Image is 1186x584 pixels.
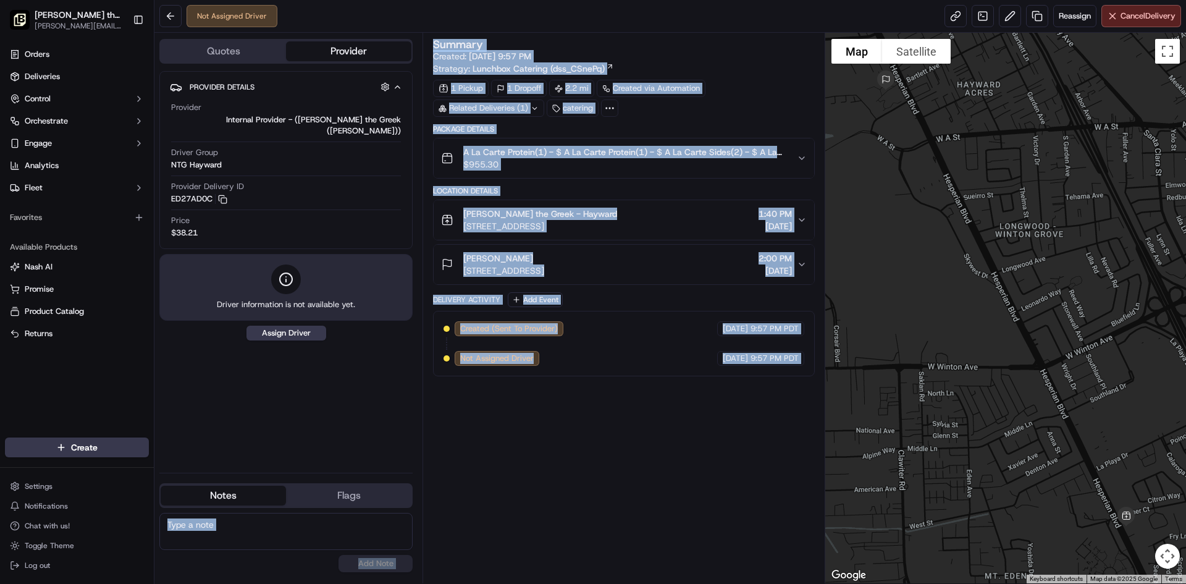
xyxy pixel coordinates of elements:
button: [PERSON_NAME][EMAIL_ADDRESS][PERSON_NAME][DOMAIN_NAME] [35,21,123,31]
span: [DATE] 9:57 PM [469,51,531,62]
a: Product Catalog [10,306,144,317]
span: Price [171,215,190,226]
button: Settings [5,478,149,495]
button: Assign Driver [246,326,326,341]
a: Powered byPylon [87,209,149,219]
button: Keyboard shortcuts [1030,575,1083,583]
button: A La Carte Protein(1) - $ A La Carte Protein(1) - $ A La Carte Sides(2) - $ A La Carte Salad(1) -... [434,138,814,178]
button: Promise [5,279,149,299]
span: [PERSON_NAME] the Greek ([PERSON_NAME]) [35,9,123,21]
span: Created: [433,50,531,62]
img: Google [828,567,869,583]
span: Pylon [123,209,149,219]
span: [PERSON_NAME] the Greek - Hayward [463,208,617,220]
span: Chat with us! [25,521,70,531]
div: Favorites [5,208,149,227]
a: Orders [5,44,149,64]
span: Deliveries [25,71,60,82]
button: Notes [161,486,286,506]
span: Settings [25,481,53,491]
button: Reassign [1053,5,1096,27]
span: Create [71,441,98,454]
span: Driver Group [171,147,218,158]
span: Notifications [25,501,68,511]
button: Chat with us! [5,517,149,535]
div: 1 Dropoff [491,80,547,97]
button: Show street map [831,39,882,64]
span: [PERSON_NAME] [463,252,533,264]
span: Provider [171,102,201,113]
a: Deliveries [5,67,149,87]
a: Created via Automation [597,80,705,97]
span: [STREET_ADDRESS] [463,220,617,232]
span: Provider Details [190,82,254,92]
span: Toggle Theme [25,541,74,551]
p: Welcome 👋 [12,49,225,69]
button: Control [5,89,149,109]
span: Provider Delivery ID [171,181,244,192]
div: Package Details [433,124,814,134]
button: [PERSON_NAME] the Greek - Hayward[STREET_ADDRESS]1:40 PM[DATE] [434,200,814,240]
button: Flags [286,486,411,506]
button: [PERSON_NAME][STREET_ADDRESS]2:00 PM[DATE] [434,245,814,284]
span: Returns [25,328,53,339]
button: Toggle Theme [5,537,149,554]
span: [DATE] [723,323,748,334]
span: NTG Hayward [171,159,222,171]
button: Log out [5,557,149,574]
span: Driver information is not available yet. [217,299,355,310]
button: Nash AI [5,257,149,277]
span: 2:00 PM [759,252,792,264]
img: Nick the Greek (Hayward) [10,10,30,30]
span: 1:40 PM [759,208,792,220]
button: Add Event [508,292,563,307]
span: Engage [25,138,52,149]
div: 1 Pickup [433,80,489,97]
div: Delivery Activity [433,295,500,305]
button: ED27AD0C [171,193,227,205]
a: Nash AI [10,261,144,273]
span: $955.30 [463,158,786,171]
div: Strategy: [433,62,614,75]
img: 1736555255976-a54dd68f-1ca7-489b-9aae-adbdc363a1c4 [12,118,35,140]
a: 📗Knowledge Base [7,174,99,197]
div: 2.2 mi [549,80,594,97]
span: [DATE] [723,353,748,364]
span: Product Catalog [25,306,84,317]
div: Related Deliveries (1) [433,99,544,117]
span: Knowledge Base [25,179,95,192]
span: Analytics [25,160,59,171]
span: API Documentation [117,179,198,192]
div: catering [547,99,599,117]
button: CancelDelivery [1101,5,1181,27]
button: Create [5,438,149,457]
span: Lunchbox Catering (dss_CSnePq) [473,62,605,75]
span: Map data ©2025 Google [1090,575,1158,582]
span: Log out [25,561,50,570]
button: Provider Details [170,77,402,97]
span: Cancel Delivery [1121,11,1175,22]
button: Start new chat [210,122,225,137]
div: 💻 [104,180,114,190]
a: Open this area in Google Maps (opens a new window) [828,567,869,583]
a: Returns [10,328,144,339]
h3: Summary [433,39,483,50]
button: Engage [5,133,149,153]
button: Nick the Greek (Hayward)[PERSON_NAME] the Greek ([PERSON_NAME])[PERSON_NAME][EMAIL_ADDRESS][PERSO... [5,5,128,35]
div: We're available if you need us! [42,130,156,140]
img: Nash [12,12,37,37]
span: Control [25,93,51,104]
button: Quotes [161,41,286,61]
span: [DATE] [759,264,792,277]
button: Provider [286,41,411,61]
button: Show satellite imagery [882,39,951,64]
span: [STREET_ADDRESS] [463,264,544,277]
button: Returns [5,324,149,344]
div: Start new chat [42,118,203,130]
span: Reassign [1059,11,1091,22]
span: Orders [25,49,49,60]
div: 📗 [12,180,22,190]
span: Not Assigned Driver [460,353,534,364]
